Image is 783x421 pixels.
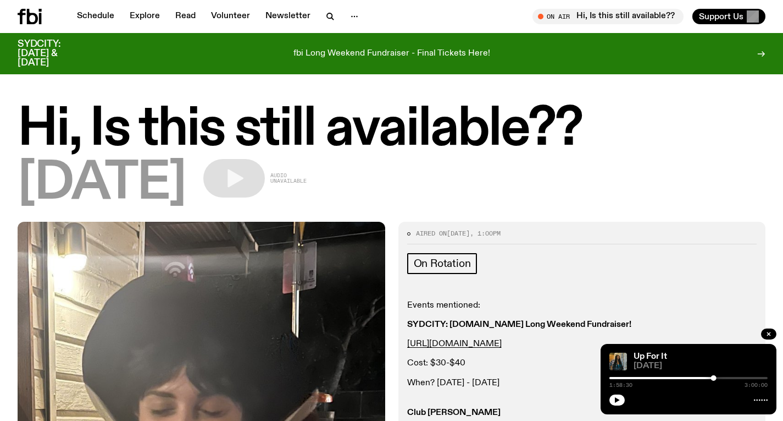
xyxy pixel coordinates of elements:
[416,229,447,238] span: Aired on
[447,229,470,238] span: [DATE]
[745,382,768,388] span: 3:00:00
[70,9,121,24] a: Schedule
[407,358,757,369] p: Cost: $30-$40
[18,40,88,68] h3: SYDCITY: [DATE] & [DATE]
[270,173,307,184] span: Audio unavailable
[634,362,768,370] span: [DATE]
[18,105,765,155] h1: Hi, Is this still available??
[293,49,490,59] p: fbi Long Weekend Fundraiser - Final Tickets Here!
[609,382,632,388] span: 1:58:30
[407,300,757,311] p: Events mentioned:
[407,320,631,329] strong: SYDCITY: [DOMAIN_NAME] Long Weekend Fundraiser!
[699,12,743,21] span: Support Us
[532,9,684,24] button: On AirHi, Is this still available??
[407,408,501,417] strong: Club [PERSON_NAME]
[407,378,757,389] p: When? [DATE] - [DATE]
[123,9,166,24] a: Explore
[414,258,471,270] span: On Rotation
[18,159,186,209] span: [DATE]
[407,340,502,348] a: [URL][DOMAIN_NAME]
[634,352,667,361] a: Up For It
[692,9,765,24] button: Support Us
[470,229,501,238] span: , 1:00pm
[407,253,477,274] a: On Rotation
[259,9,317,24] a: Newsletter
[169,9,202,24] a: Read
[204,9,257,24] a: Volunteer
[609,353,627,370] img: Ify - a Brown Skin girl with black braided twists, looking up to the side with her tongue stickin...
